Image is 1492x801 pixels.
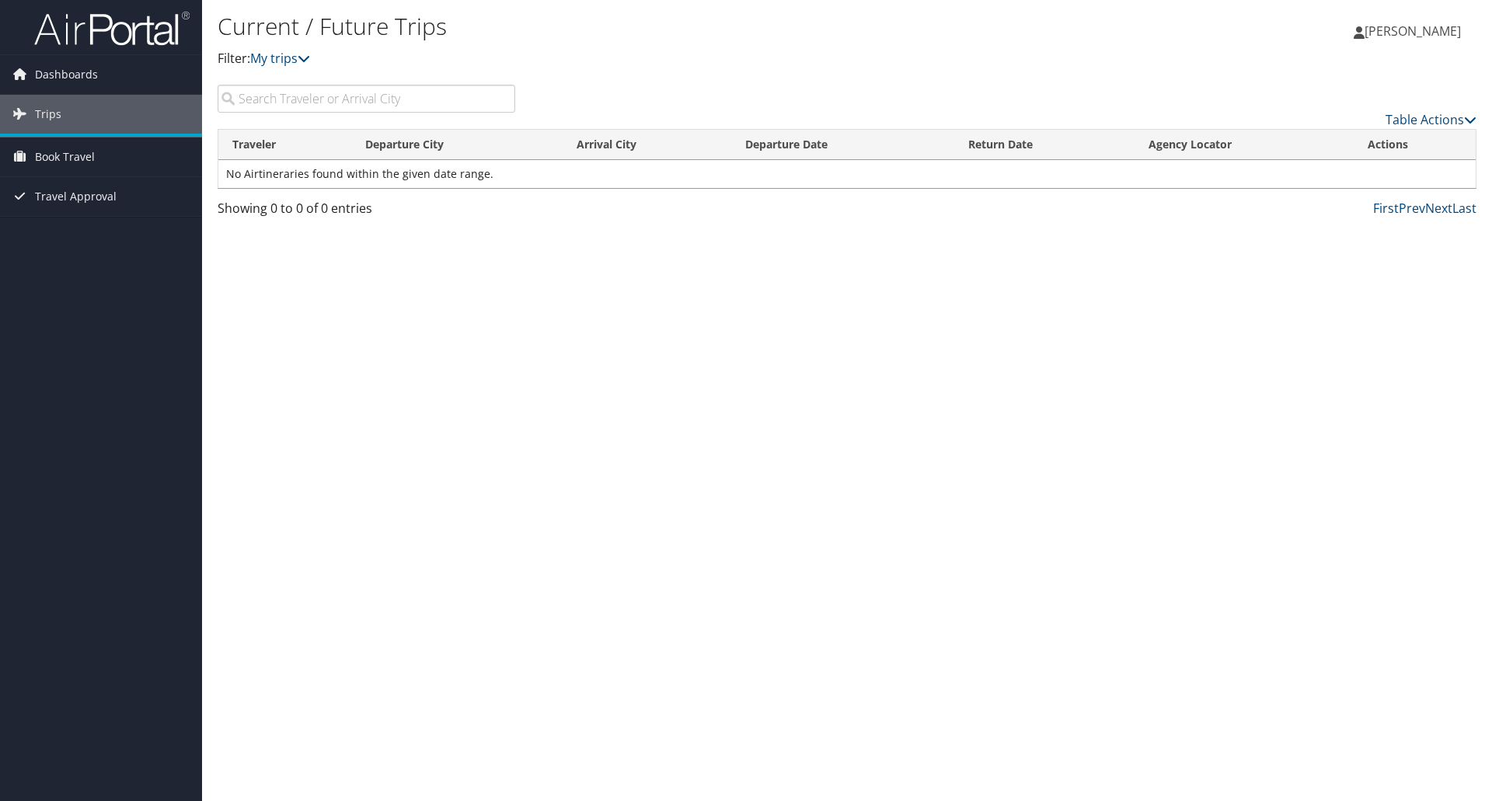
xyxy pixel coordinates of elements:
th: Arrival City: activate to sort column ascending [563,130,731,160]
a: Next [1425,200,1452,217]
a: First [1373,200,1399,217]
th: Agency Locator: activate to sort column ascending [1135,130,1354,160]
th: Return Date: activate to sort column ascending [954,130,1135,160]
h1: Current / Future Trips [218,10,1057,43]
img: airportal-logo.png [34,10,190,47]
a: My trips [250,50,310,67]
th: Traveler: activate to sort column ascending [218,130,351,160]
th: Departure Date: activate to sort column descending [731,130,954,160]
span: [PERSON_NAME] [1365,23,1461,40]
a: [PERSON_NAME] [1354,8,1476,54]
a: Prev [1399,200,1425,217]
div: Showing 0 to 0 of 0 entries [218,199,515,225]
a: Last [1452,200,1476,217]
a: Table Actions [1386,111,1476,128]
span: Dashboards [35,55,98,94]
span: Book Travel [35,138,95,176]
th: Departure City: activate to sort column ascending [351,130,563,160]
th: Actions [1354,130,1476,160]
p: Filter: [218,49,1057,69]
td: No Airtineraries found within the given date range. [218,160,1476,188]
input: Search Traveler or Arrival City [218,85,515,113]
span: Trips [35,95,61,134]
span: Travel Approval [35,177,117,216]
